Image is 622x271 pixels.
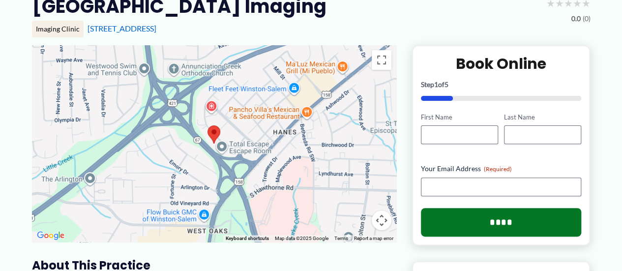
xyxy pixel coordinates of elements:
[34,229,67,242] img: Google
[32,21,84,37] div: Imaging Clinic
[421,81,582,88] p: Step of
[583,12,591,25] span: (0)
[444,80,448,89] span: 5
[421,113,498,122] label: First Name
[571,12,581,25] span: 0.0
[421,164,582,174] label: Your Email Address
[484,165,512,173] span: (Required)
[421,54,582,73] h2: Book Online
[88,24,156,33] a: [STREET_ADDRESS]
[275,236,328,241] span: Map data ©2025 Google
[226,235,269,242] button: Keyboard shortcuts
[34,229,67,242] a: Open this area in Google Maps (opens a new window)
[334,236,348,241] a: Terms (opens in new tab)
[372,211,391,230] button: Map camera controls
[372,50,391,70] button: Toggle fullscreen view
[504,113,581,122] label: Last Name
[434,80,438,89] span: 1
[354,236,393,241] a: Report a map error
